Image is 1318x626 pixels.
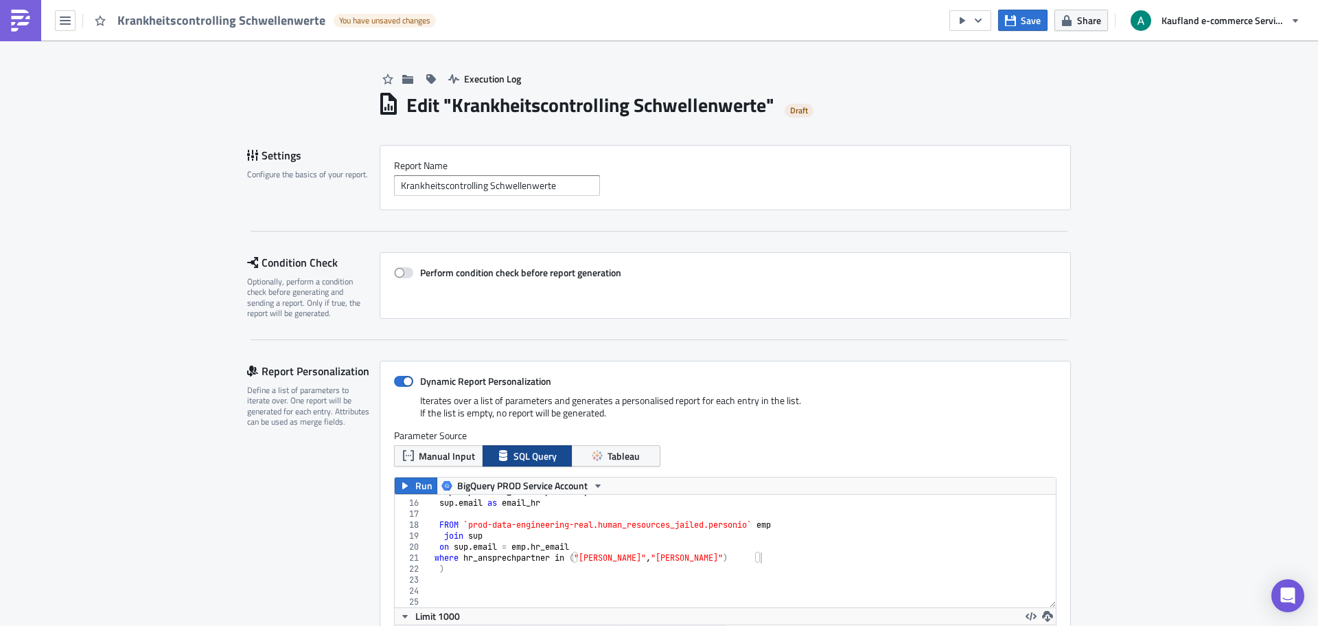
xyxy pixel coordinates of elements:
span: You have unsaved changes [339,15,430,26]
strong: Perform condition check before report generation [420,265,621,280]
div: 25 [395,596,428,607]
img: Avatar [1129,9,1153,32]
span: Kaufland e-commerce Services GmbH & Co. KG [1161,13,1285,27]
div: 22 [395,563,428,574]
span: Draft [790,105,808,116]
div: 18 [395,519,428,530]
img: PushMetrics [10,10,32,32]
button: Save [998,10,1048,31]
div: Iterates over a list of parameters and generates a personalised report for each entry in the list... [394,394,1056,429]
label: Parameter Source [394,429,1056,442]
button: Limit 1000 [395,608,465,625]
span: Tableau [608,449,640,463]
span: Krankheitscontrolling Schwellenwerte [117,12,327,28]
div: 16 [395,498,428,508]
div: 17 [395,508,428,519]
div: Condition Check [247,252,380,273]
span: Share [1077,13,1101,27]
button: BigQuery PROD Service Account [437,478,608,494]
button: Run [395,478,437,494]
button: SQL Query [483,445,572,467]
span: Limit 1000 [415,609,460,623]
div: Define a list of parameters to iterate over. One report will be generated for each entry. Attribu... [247,385,371,427]
div: 21 [395,552,428,563]
strong: Dynamic Report Personalization [420,374,551,388]
span: Run [415,478,432,494]
span: Execution Log [464,71,521,86]
div: 20 [395,541,428,552]
span: BigQuery PROD Service Account [457,478,588,494]
span: Save [1021,13,1041,27]
div: Optionally, perform a condition check before generating and sending a report. Only if true, the r... [247,276,371,319]
button: Kaufland e-commerce Services GmbH & Co. KG [1122,5,1308,36]
label: Report Nam﻿e [394,159,1056,172]
span: Manual Input [419,449,475,463]
div: Settings [247,145,380,166]
div: Configure the basics of your report. [247,169,371,179]
span: SQL Query [513,449,557,463]
div: Report Personalization [247,361,380,381]
button: Execution Log [441,68,528,89]
div: 24 [395,585,428,596]
button: Manual Input [394,445,483,467]
h1: Edit " Krankheitscontrolling Schwellenwerte " [406,93,774,118]
button: Share [1054,10,1108,31]
div: 23 [395,574,428,585]
button: Tableau [571,445,660,467]
div: Open Intercom Messenger [1271,579,1304,612]
div: 19 [395,530,428,541]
